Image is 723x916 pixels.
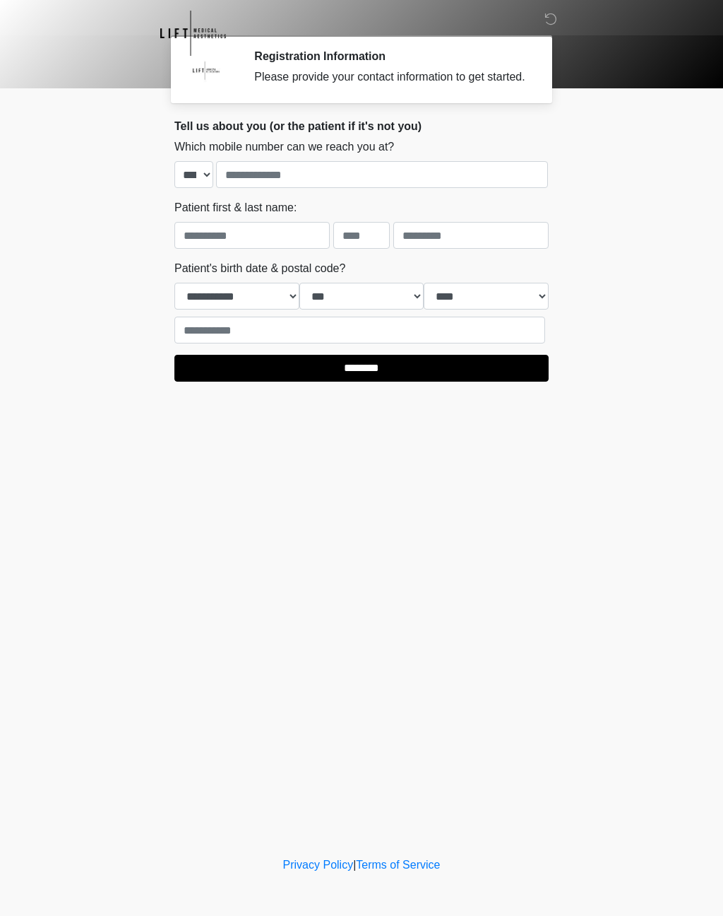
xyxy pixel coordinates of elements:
a: Terms of Service [356,859,440,871]
div: Please provide your contact information to get started. [254,69,527,86]
a: | [353,859,356,871]
label: Patient's birth date & postal code? [174,260,345,277]
label: Patient first & last name: [174,199,297,216]
label: Which mobile number can we reach you at? [174,139,394,155]
a: Privacy Policy [283,859,354,871]
h2: Tell us about you (or the patient if it's not you) [174,119,549,133]
img: Agent Avatar [185,49,227,92]
img: Lift Medical Aesthetics Logo [160,11,226,56]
